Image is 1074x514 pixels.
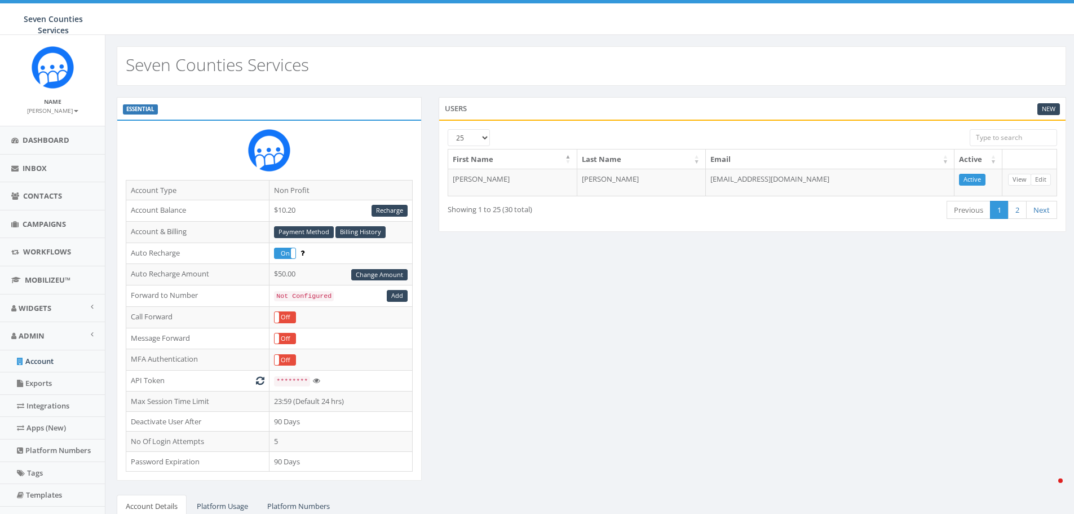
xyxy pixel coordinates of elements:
[706,169,954,196] td: [EMAIL_ADDRESS][DOMAIN_NAME]
[1037,103,1060,115] a: New
[947,201,991,219] a: Previous
[269,200,413,222] td: $10.20
[126,285,269,307] td: Forward to Number
[1031,174,1051,186] a: Edit
[274,291,334,301] code: Not Configured
[126,55,309,74] h2: Seven Counties Services
[23,191,62,201] span: Contacts
[274,333,296,345] div: OnOff
[275,312,295,323] label: Off
[27,107,78,115] small: [PERSON_NAME]
[1026,201,1057,219] a: Next
[448,169,577,196] td: [PERSON_NAME]
[269,180,413,200] td: Non Profit
[27,105,78,115] a: [PERSON_NAME]
[335,226,386,238] a: Billing History
[126,243,269,264] td: Auto Recharge
[126,451,269,472] td: Password Expiration
[19,303,51,313] span: Widgets
[706,150,954,169] th: Email: activate to sort column ascending
[439,97,1066,120] div: Users
[32,46,74,89] img: Rally_Corp_Icon.png
[126,349,269,371] td: MFA Authentication
[126,328,269,349] td: Message Forward
[1036,476,1063,503] iframe: Intercom live chat
[275,248,295,259] label: On
[23,219,66,229] span: Campaigns
[44,98,61,106] small: Name
[126,221,269,243] td: Account & Billing
[274,248,296,260] div: OnOff
[275,333,295,344] label: Off
[372,205,408,217] a: Recharge
[23,247,71,257] span: Workflows
[448,200,692,215] div: Showing 1 to 25 (30 total)
[123,104,158,115] label: ESSENTIAL
[954,150,1002,169] th: Active: activate to sort column ascending
[269,451,413,472] td: 90 Days
[23,135,69,145] span: Dashboard
[387,290,408,302] a: Add
[126,306,269,328] td: Call Forward
[248,129,290,172] img: Rally_Corp_Icon.png
[126,200,269,222] td: Account Balance
[23,163,47,173] span: Inbox
[126,432,269,452] td: No Of Login Attempts
[1008,174,1031,186] a: View
[448,150,577,169] th: First Name: activate to sort column descending
[274,354,296,366] div: OnOff
[24,14,83,36] span: Seven Counties Services
[959,174,985,186] a: Active
[126,391,269,411] td: Max Session Time Limit
[275,355,295,366] label: Off
[269,391,413,411] td: 23:59 (Default 24 hrs)
[274,226,334,238] a: Payment Method
[300,248,304,258] span: Enable to prevent campaign failure.
[351,269,408,281] a: Change Amount
[577,150,706,169] th: Last Name: activate to sort column ascending
[269,432,413,452] td: 5
[126,371,269,392] td: API Token
[269,264,413,285] td: $50.00
[19,331,45,341] span: Admin
[25,275,70,285] span: MobilizeU™
[256,377,264,384] i: Generate New Token
[126,180,269,200] td: Account Type
[1008,201,1027,219] a: 2
[126,411,269,432] td: Deactivate User After
[577,169,706,196] td: [PERSON_NAME]
[269,411,413,432] td: 90 Days
[970,129,1057,146] input: Type to search
[274,311,296,323] div: OnOff
[990,201,1009,219] a: 1
[126,264,269,285] td: Auto Recharge Amount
